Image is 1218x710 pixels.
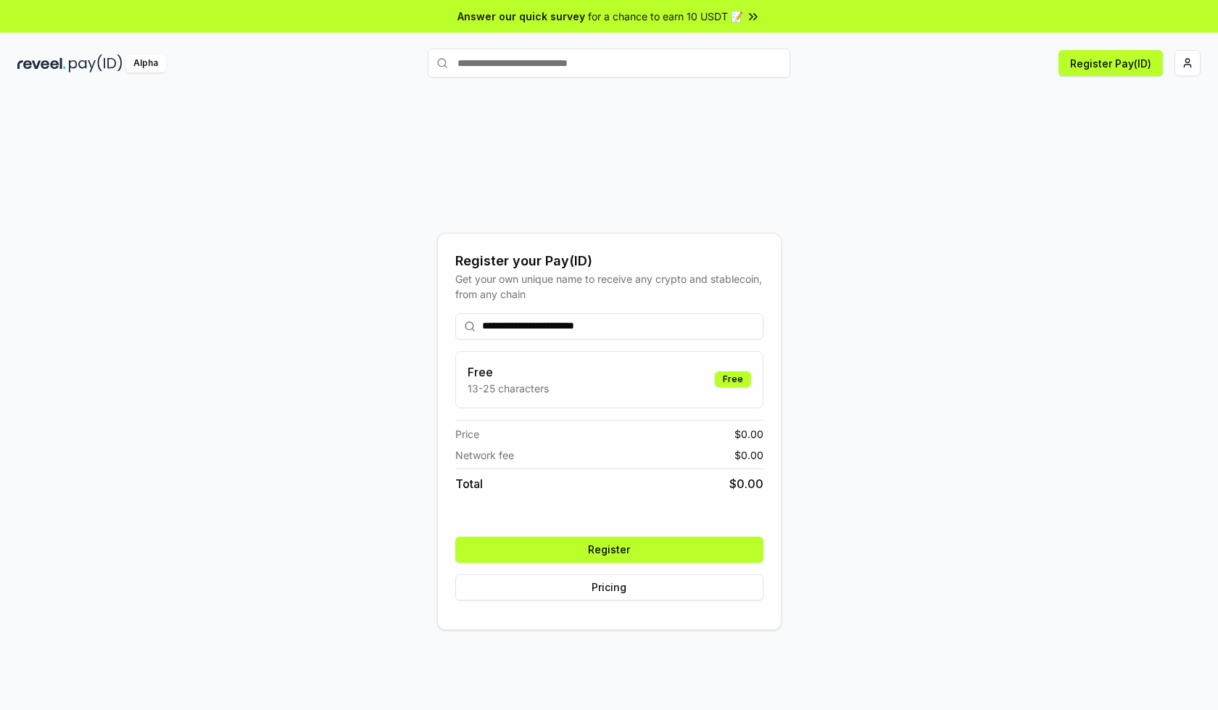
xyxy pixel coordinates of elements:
span: $ 0.00 [734,447,763,463]
span: Network fee [455,447,514,463]
button: Pricing [455,574,763,600]
div: Alpha [125,54,166,73]
span: Total [455,475,483,492]
span: for a chance to earn 10 USDT 📝 [588,9,743,24]
div: Free [715,371,751,387]
p: 13-25 characters [468,381,549,396]
button: Register [455,537,763,563]
div: Get your own unique name to receive any crypto and stablecoin, from any chain [455,271,763,302]
span: Price [455,426,479,442]
div: Register your Pay(ID) [455,251,763,271]
h3: Free [468,363,549,381]
img: pay_id [69,54,123,73]
span: Answer our quick survey [457,9,585,24]
span: $ 0.00 [729,475,763,492]
span: $ 0.00 [734,426,763,442]
img: reveel_dark [17,54,66,73]
button: Register Pay(ID) [1058,50,1163,76]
